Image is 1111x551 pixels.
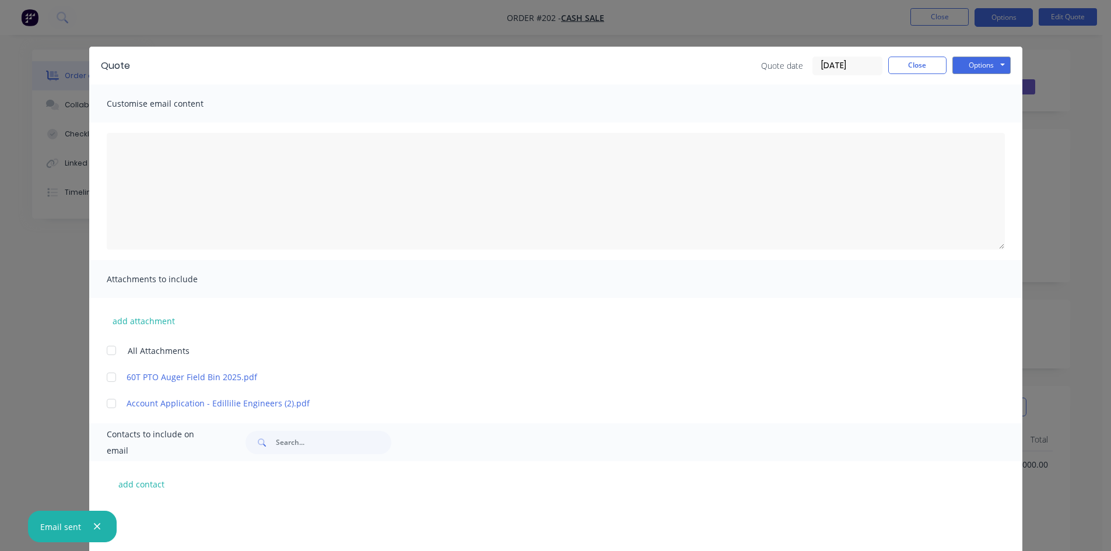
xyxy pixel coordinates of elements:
span: Quote date [761,59,803,72]
span: Contacts to include on email [107,426,217,459]
input: Search... [276,431,391,454]
button: add contact [107,475,177,493]
div: Quote [101,59,130,73]
span: Customise email content [107,96,235,112]
div: Email sent [40,521,81,533]
button: Options [952,57,1011,74]
button: add attachment [107,312,181,329]
span: Attachments to include [107,271,235,287]
span: All Attachments [128,345,190,357]
button: Close [888,57,947,74]
a: Account Application - Edillilie Engineers (2).pdf [127,397,951,409]
a: 60T PTO Auger Field Bin 2025.pdf [127,371,951,383]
